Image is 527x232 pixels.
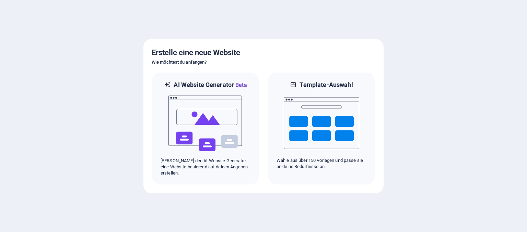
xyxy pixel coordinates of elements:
[277,157,366,170] p: Wähle aus über 150 Vorlagen und passe sie an deine Bedürfnisse an.
[234,82,247,88] span: Beta
[152,58,375,66] h6: Wie möchtest du anfangen?
[174,81,247,89] h6: AI Website Generator
[152,47,375,58] h5: Erstelle eine neue Website
[168,89,243,158] img: ai
[161,158,250,176] p: [PERSON_NAME] den AI Website Generator eine Website basierend auf deinen Angaben erstellen.
[152,72,259,185] div: AI Website GeneratorBetaai[PERSON_NAME] den AI Website Generator eine Website basierend auf deine...
[300,81,353,89] h6: Template-Auswahl
[268,72,375,185] div: Template-AuswahlWähle aus über 150 Vorlagen und passe sie an deine Bedürfnisse an.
